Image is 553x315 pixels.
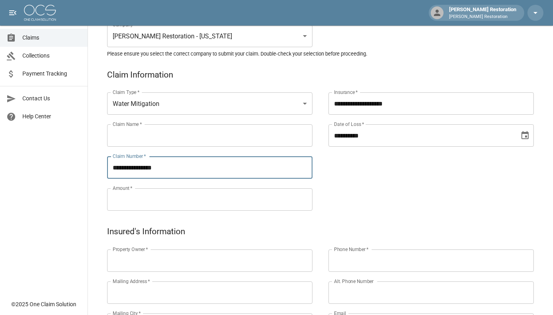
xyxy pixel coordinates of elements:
div: Water Mitigation [107,92,312,115]
div: [PERSON_NAME] Restoration [446,6,519,20]
label: Claim Number [113,153,146,159]
span: Help Center [22,112,81,121]
div: [PERSON_NAME] Restoration - [US_STATE] [107,25,312,47]
label: Mailing Address [113,278,150,285]
label: Amount [113,185,133,191]
label: Insurance [334,89,358,96]
label: Property Owner [113,246,148,253]
img: ocs-logo-white-transparent.png [24,5,56,21]
div: © 2025 One Claim Solution [11,300,76,308]
span: Contact Us [22,94,81,103]
span: Claims [22,34,81,42]
button: Choose date, selected date is Jul 26, 2025 [517,128,533,144]
label: Alt. Phone Number [334,278,374,285]
label: Claim Name [113,121,142,128]
span: Collections [22,52,81,60]
h5: Please ensure you select the correct company to submit your claim. Double-check your selection be... [107,50,534,57]
label: Phone Number [334,246,368,253]
span: Payment Tracking [22,70,81,78]
button: open drawer [5,5,21,21]
p: [PERSON_NAME] Restoration [449,14,516,20]
label: Claim Type [113,89,139,96]
label: Date of Loss [334,121,364,128]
